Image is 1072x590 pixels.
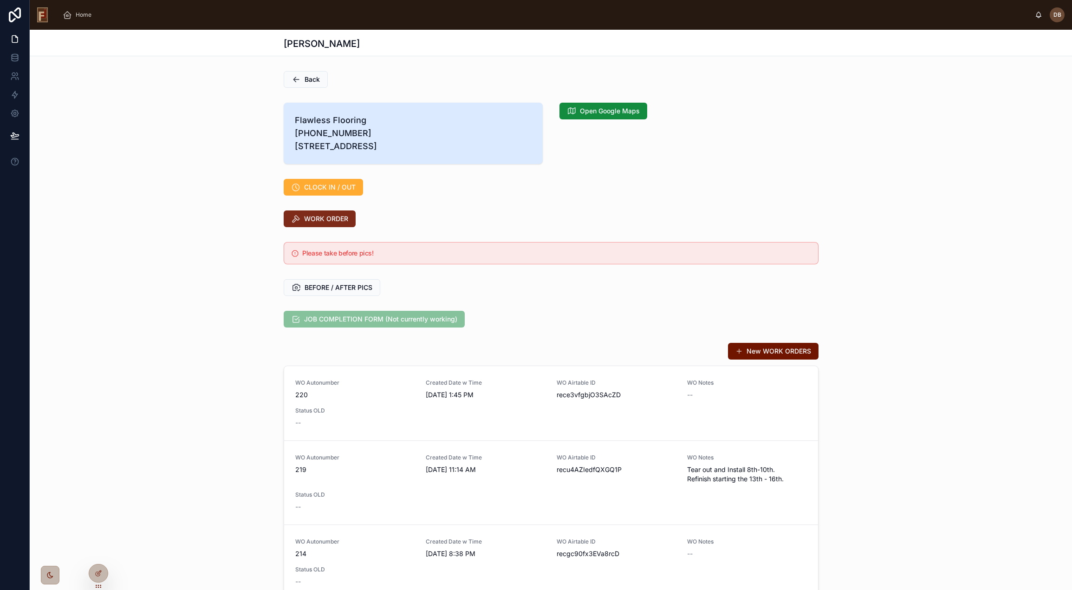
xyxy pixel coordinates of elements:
[295,114,532,153] span: Flawless Flooring [PHONE_NUMBER] [STREET_ADDRESS]
[295,407,415,414] span: Status OLD
[284,440,818,524] a: WO Autonumber219Created Date w Time[DATE] 11:14 AMWO Airtable IDrecu4AZIedfQXGQ1PWO NotesTear out...
[1053,11,1061,19] span: DB
[295,390,415,400] span: 220
[295,577,301,586] span: --
[284,279,380,296] button: BEFORE / AFTER PICS
[295,538,415,545] span: WO Autonumber
[284,210,356,227] button: WORK ORDER
[687,465,807,484] span: Tear out and Install 8th-10th. Refinish starting the 13th - 16th.
[295,418,301,427] span: --
[728,343,819,360] button: New WORK ORDERS
[37,7,48,22] img: App logo
[426,390,546,400] span: [DATE] 1:45 PM
[557,379,676,387] span: WO Airtable ID
[426,538,546,545] span: Created Date w Time
[76,11,91,19] span: Home
[557,465,676,474] span: recu4AZIedfQXGQ1P
[284,71,328,88] button: Back
[284,179,363,196] button: CLOCK IN / OUT
[426,549,546,558] span: [DATE] 8:38 PM
[302,250,810,256] h5: Please take before pics!
[426,465,546,474] span: [DATE] 11:14 AM
[687,454,807,461] span: WO Notes
[60,7,98,23] a: Home
[55,5,1035,25] div: scrollable content
[426,379,546,387] span: Created Date w Time
[557,390,676,400] span: rece3vfgbjO3SAcZD
[557,549,676,558] span: recgc90fx3EVa8rcD
[305,75,320,84] span: Back
[687,379,807,387] span: WO Notes
[687,538,807,545] span: WO Notes
[295,566,415,573] span: Status OLD
[304,183,356,192] span: CLOCK IN / OUT
[557,538,676,545] span: WO Airtable ID
[426,454,546,461] span: Created Date w Time
[305,283,372,292] span: BEFORE / AFTER PICS
[295,454,415,461] span: WO Autonumber
[687,549,693,558] span: --
[295,379,415,387] span: WO Autonumber
[295,502,301,511] span: --
[580,106,640,116] span: Open Google Maps
[295,465,415,474] span: 219
[295,491,415,498] span: Status OLD
[295,549,415,558] span: 214
[687,390,693,400] span: --
[284,37,360,50] h1: [PERSON_NAME]
[557,454,676,461] span: WO Airtable ID
[284,366,818,440] a: WO Autonumber220Created Date w Time[DATE] 1:45 PMWO Airtable IDrece3vfgbjO3SAcZDWO Notes--Status ...
[559,103,647,119] button: Open Google Maps
[304,214,348,223] span: WORK ORDER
